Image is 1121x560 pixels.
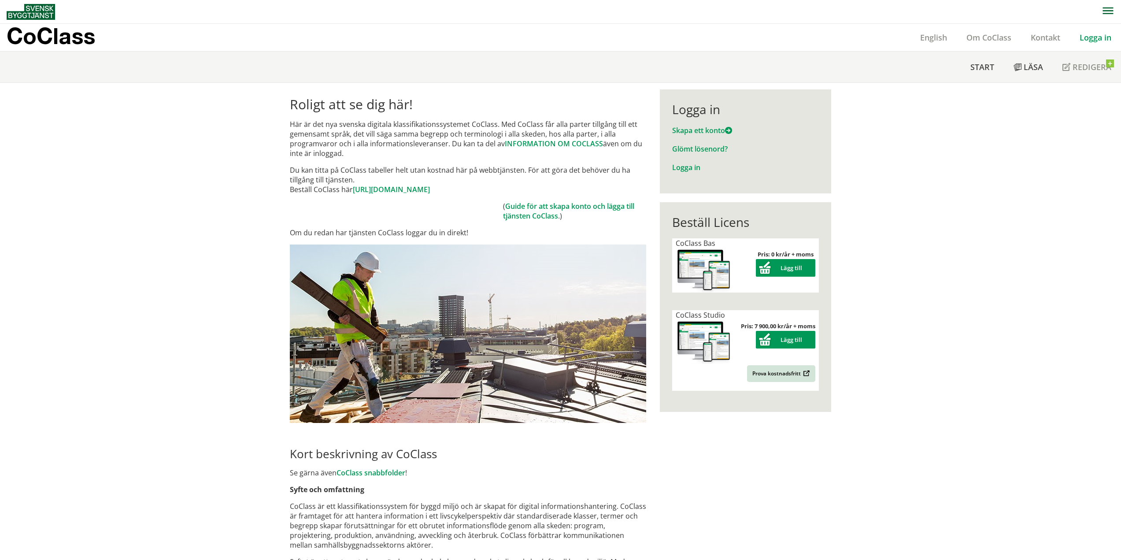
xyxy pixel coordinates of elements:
[756,336,815,344] a: Lägg till
[676,238,715,248] span: CoClass Bas
[290,228,646,237] p: Om du redan har tjänsten CoClass loggar du in direkt!
[672,163,700,172] a: Logga in
[337,468,405,478] a: CoClass snabbfolder
[290,245,646,423] img: login.jpg
[672,215,819,230] div: Beställ Licens
[1070,32,1121,43] a: Logga in
[676,320,732,364] img: coclass-license.jpg
[961,52,1004,82] a: Start
[505,139,603,148] a: INFORMATION OM COCLASS
[1004,52,1053,82] a: Läsa
[290,468,646,478] p: Se gärna även !
[741,322,815,330] strong: Pris: 7 900,00 kr/år + moms
[290,119,646,158] p: Här är det nya svenska digitala klassifikationssystemet CoClass. Med CoClass får alla parter till...
[7,31,95,41] p: CoClass
[7,4,55,20] img: Svensk Byggtjänst
[676,310,725,320] span: CoClass Studio
[758,250,814,258] strong: Pris: 0 kr/år + moms
[910,32,957,43] a: English
[503,201,634,221] a: Guide för att skapa konto och lägga till tjänsten CoClass
[672,126,732,135] a: Skapa ett konto
[353,185,430,194] a: [URL][DOMAIN_NAME]
[290,447,646,461] h2: Kort beskrivning av CoClass
[676,248,732,293] img: coclass-license.jpg
[290,485,364,494] strong: Syfte och omfattning
[672,102,819,117] div: Logga in
[1021,32,1070,43] a: Kontakt
[756,331,815,349] button: Lägg till
[756,264,815,272] a: Lägg till
[957,32,1021,43] a: Om CoClass
[290,96,646,112] h1: Roligt att se dig här!
[290,501,646,550] p: CoClass är ett klassifikationssystem för byggd miljö och är skapat för digital informationshanter...
[970,62,994,72] span: Start
[7,24,114,51] a: CoClass
[747,365,815,382] a: Prova kostnadsfritt
[672,144,728,154] a: Glömt lösenord?
[802,370,810,377] img: Outbound.png
[503,201,646,221] td: ( .)
[756,259,815,277] button: Lägg till
[1024,62,1043,72] span: Läsa
[290,165,646,194] p: Du kan titta på CoClass tabeller helt utan kostnad här på webbtjänsten. För att göra det behöver ...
